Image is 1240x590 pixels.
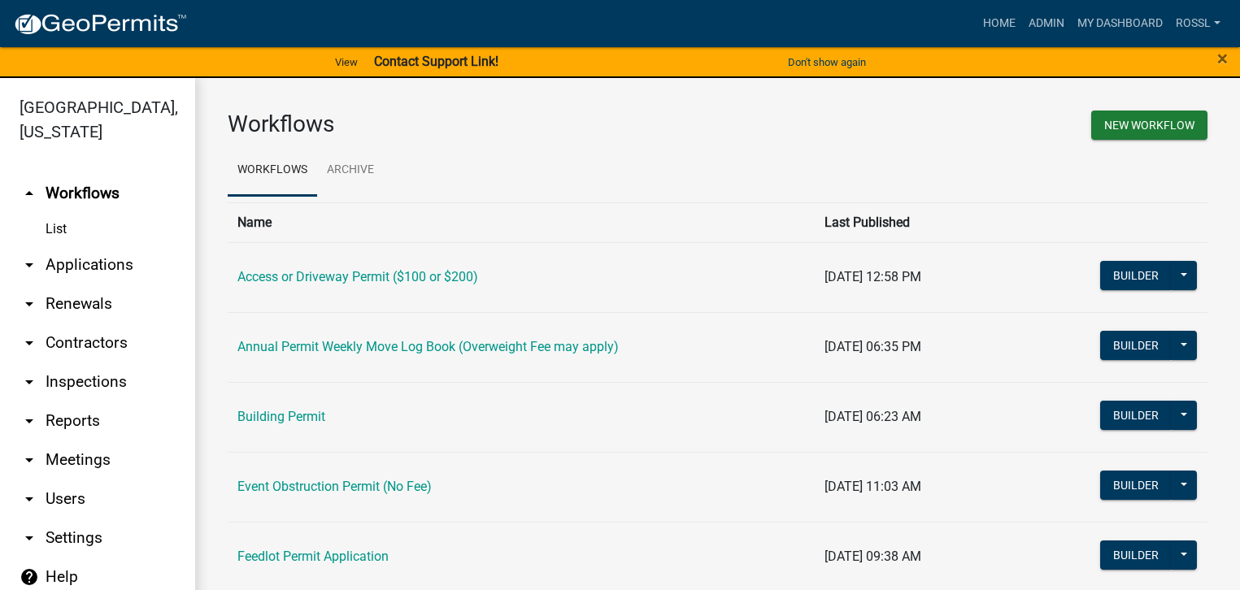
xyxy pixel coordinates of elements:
i: arrow_drop_up [20,184,39,203]
a: My Dashboard [1071,8,1169,39]
i: arrow_drop_down [20,528,39,548]
a: Event Obstruction Permit (No Fee) [237,479,432,494]
button: Builder [1100,261,1172,290]
a: Annual Permit Weekly Move Log Book (Overweight Fee may apply) [237,339,619,354]
a: Access or Driveway Permit ($100 or $200) [237,269,478,284]
button: Builder [1100,540,1172,570]
i: arrow_drop_down [20,294,39,314]
a: View [328,49,364,76]
span: [DATE] 06:35 PM [824,339,921,354]
span: [DATE] 06:23 AM [824,409,921,424]
th: Last Published [815,202,1066,242]
a: Workflows [228,145,317,197]
a: Home [977,8,1022,39]
i: arrow_drop_down [20,411,39,431]
strong: Contact Support Link! [374,54,498,69]
button: Builder [1100,471,1172,500]
a: Archive [317,145,384,197]
button: New Workflow [1091,111,1207,140]
button: Close [1217,49,1228,68]
i: arrow_drop_down [20,372,39,392]
button: Builder [1100,331,1172,360]
a: Building Permit [237,409,325,424]
i: arrow_drop_down [20,450,39,470]
button: Builder [1100,401,1172,430]
i: help [20,567,39,587]
a: RossL [1169,8,1227,39]
th: Name [228,202,815,242]
h3: Workflows [228,111,706,138]
span: × [1217,47,1228,70]
i: arrow_drop_down [20,255,39,275]
button: Don't show again [781,49,872,76]
span: [DATE] 09:38 AM [824,549,921,564]
a: Feedlot Permit Application [237,549,389,564]
i: arrow_drop_down [20,333,39,353]
i: arrow_drop_down [20,489,39,509]
span: [DATE] 12:58 PM [824,269,921,284]
span: [DATE] 11:03 AM [824,479,921,494]
a: Admin [1022,8,1071,39]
